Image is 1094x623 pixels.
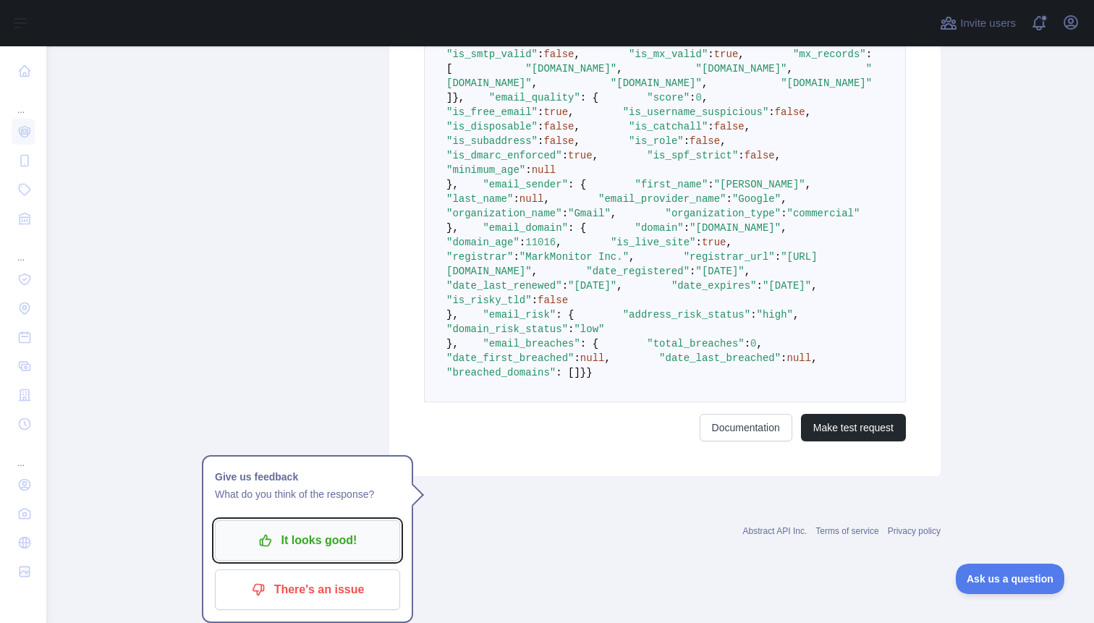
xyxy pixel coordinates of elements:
[532,164,556,176] span: null
[702,237,726,248] span: true
[580,92,598,103] span: : {
[543,193,549,205] span: ,
[568,208,611,219] span: "Gmail"
[12,234,35,263] div: ...
[781,193,786,205] span: ,
[937,12,1019,35] button: Invite users
[580,352,605,364] span: null
[446,280,562,292] span: "date_last_renewed"
[568,323,574,335] span: :
[750,309,756,321] span: :
[888,526,941,536] a: Privacy policy
[801,414,906,441] button: Make test request
[745,338,750,349] span: :
[757,338,763,349] span: ,
[215,468,400,486] h1: Give us feedback
[781,208,786,219] span: :
[671,280,757,292] span: "date_expires"
[684,222,690,234] span: :
[446,237,520,248] span: "domain_age"
[720,135,726,147] span: ,
[696,63,787,75] span: "[DOMAIN_NAME]"
[611,77,702,89] span: "[DOMAIN_NAME]"
[513,251,519,263] span: :
[956,564,1065,594] iframe: Toggle Customer Support
[604,352,610,364] span: ,
[446,352,574,364] span: "date_first_breached"
[532,266,538,277] span: ,
[513,193,519,205] span: :
[714,121,745,132] span: false
[446,309,459,321] span: },
[598,193,726,205] span: "email_provider_name"
[629,121,708,132] span: "is_catchall"
[574,323,604,335] span: "low"
[616,280,622,292] span: ,
[538,294,568,306] span: false
[684,251,775,263] span: "registrar_url"
[543,106,568,118] span: true
[775,150,781,161] span: ,
[574,135,580,147] span: ,
[483,309,556,321] span: "email_risk"
[538,121,543,132] span: :
[805,106,811,118] span: ,
[629,251,635,263] span: ,
[446,338,459,349] span: },
[708,121,713,132] span: :
[574,121,580,132] span: ,
[745,121,750,132] span: ,
[568,106,574,118] span: ,
[611,237,696,248] span: "is_live_site"
[489,92,580,103] span: "email_quality"
[446,164,525,176] span: "minimum_age"
[690,92,695,103] span: :
[635,179,708,190] span: "first_name"
[446,208,562,219] span: "organization_name"
[750,338,756,349] span: 0
[690,266,695,277] span: :
[708,48,713,60] span: :
[525,237,556,248] span: 11016
[960,15,1016,32] span: Invite users
[623,309,750,321] span: "address_risk_status"
[732,193,781,205] span: "Google"
[757,280,763,292] span: :
[538,135,543,147] span: :
[659,352,781,364] span: "date_last_breached"
[525,164,531,176] span: :
[781,222,786,234] span: ,
[586,266,690,277] span: "date_registered"
[763,280,811,292] span: "[DATE]"
[580,338,598,349] span: : {
[446,135,538,147] span: "is_subaddress"
[574,48,580,60] span: ,
[616,63,622,75] span: ,
[12,87,35,116] div: ...
[520,251,629,263] span: "MarkMonitor Inc."
[714,48,739,60] span: true
[568,150,593,161] span: true
[695,266,744,277] span: "[DATE]"
[446,367,556,378] span: "breached_domains"
[811,352,817,364] span: ,
[702,77,708,89] span: ,
[568,222,586,234] span: : {
[702,92,708,103] span: ,
[738,150,744,161] span: :
[690,222,781,234] span: "[DOMAIN_NAME]"
[556,367,580,378] span: : []
[538,48,543,60] span: :
[647,338,744,349] span: "total_breaches"
[446,294,532,306] span: "is_risky_tld"
[446,323,568,335] span: "domain_risk_status"
[805,179,811,190] span: ,
[726,193,732,205] span: :
[665,208,781,219] span: "organization_type"
[556,309,574,321] span: : {
[811,280,817,292] span: ,
[726,237,732,248] span: ,
[543,48,574,60] span: false
[781,77,872,89] span: "[DOMAIN_NAME]"
[556,237,561,248] span: ,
